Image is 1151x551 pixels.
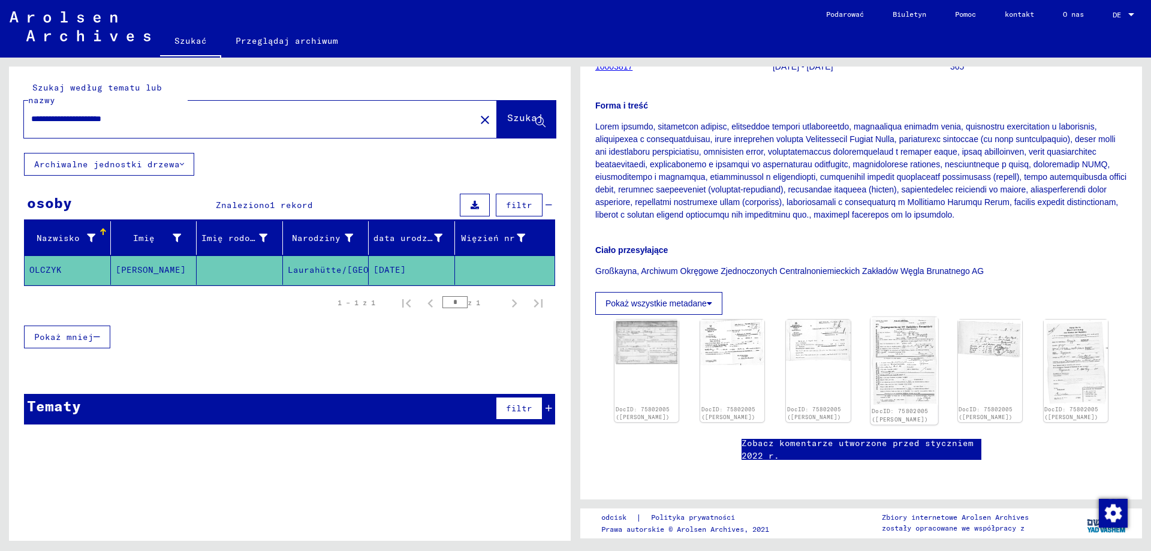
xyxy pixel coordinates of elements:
a: Przeglądaj archiwum [221,26,352,55]
a: DocID: 75802005 ([PERSON_NAME]) [616,406,670,421]
font: osoby [27,194,72,212]
a: Szukać [160,26,221,58]
a: Zobacz komentarze utworzone przed styczniem 2022 r. [742,437,981,462]
button: Pokaż mniej [24,326,110,348]
div: Narodziny [288,228,369,248]
font: Pomoc [955,10,976,19]
button: Archiwalne jednostki drzewa [24,153,194,176]
font: Polityka prywatności [651,513,735,522]
font: Großkayna, Archiwum Okręgowe Zjednoczonych Centralnoniemieckich Zakładów Węgla Brunatnego AG [595,266,984,276]
div: Nazwisko [29,228,110,248]
img: Arolsen_neg.svg [10,11,150,41]
div: Więzień nr [460,228,541,248]
font: kontakt [1005,10,1034,19]
button: Pierwsza strona [394,291,418,315]
font: Znaleziono [216,200,270,210]
font: filtr [506,200,532,210]
font: | [636,512,641,523]
font: odcisk [601,513,626,522]
font: Szukać [174,35,207,46]
font: Szukaj według tematu lub nazwy [28,82,162,106]
font: Przeglądaj archiwum [236,35,338,46]
font: Nazwisko [37,233,80,243]
button: filtr [496,397,543,420]
mat-header-cell: Narodziny [283,221,369,255]
a: 10003817 [595,62,632,71]
a: Polityka prywatności [641,511,749,524]
font: Zbiory internetowe Arolsen Archives [882,513,1029,522]
font: Forma i treść [595,101,648,110]
font: Prawa autorskie © Arolsen Archives, 2021 [601,525,769,534]
font: Lorem ipsumdo, sitametcon adipisc, elitseddoe tempori utlaboreetdo, magnaaliqua enimadm venia, qu... [595,122,1126,219]
a: odcisk [601,511,636,524]
img: Zmiana zgody [1099,499,1128,528]
a: DocID: 75802005 ([PERSON_NAME]) [787,406,841,421]
font: [DATE] [373,264,406,275]
font: 1 – 1 z 1 [338,298,375,307]
button: Pokaż wszystkie metadane [595,292,722,315]
font: Tematy [27,397,81,415]
font: Archiwalne jednostki drzewa [34,159,180,170]
font: 1 rekord [270,200,313,210]
font: Narodziny [292,233,341,243]
mat-header-cell: Imię rodowe [197,221,283,255]
font: DE [1113,10,1121,19]
a: DocID: 75802005 ([PERSON_NAME]) [959,406,1013,421]
font: Imię rodowe [201,233,261,243]
button: Szukaj [497,101,556,138]
img: 002.jpg [700,320,764,365]
mat-icon: close [478,113,492,127]
font: Pokaż mniej [34,332,94,342]
font: zostały opracowane we współpracy z [882,523,1025,532]
mat-header-cell: data urodzenia [369,221,455,255]
font: 365 [950,62,964,71]
img: yv_logo.png [1084,508,1129,538]
img: 004.jpg [870,317,938,405]
font: Biuletyn [893,10,926,19]
font: Więzień nr [461,233,515,243]
button: Następna strona [502,291,526,315]
font: [PERSON_NAME] [116,264,186,275]
img: 001.jpg [614,320,679,366]
font: data urodzenia [373,233,449,243]
div: data urodzenia [373,228,457,248]
font: Imię [133,233,155,243]
mat-header-cell: Imię [111,221,197,255]
mat-header-cell: Nazwisko [25,221,111,255]
a: DocID: 75802005 ([PERSON_NAME]) [1044,406,1098,421]
font: [DATE] - [DATE] [773,62,833,71]
a: DocID: 75802005 ([PERSON_NAME]) [701,406,755,421]
font: Laurahütte/[GEOGRAPHIC_DATA] [288,264,439,275]
a: DocID: 75802005 ([PERSON_NAME]) [871,408,928,423]
font: Podarować [826,10,864,19]
mat-header-cell: Więzień nr [455,221,555,255]
img: 006.jpg [1044,320,1108,404]
button: Jasne [473,107,497,131]
font: Zobacz komentarze utworzone przed styczniem 2022 r. [742,438,974,461]
button: Ostatnia strona [526,291,550,315]
font: z 1 [468,298,480,307]
div: Imię rodowe [201,228,282,248]
font: Ciało przesyłające [595,245,668,255]
button: filtr [496,194,543,216]
button: Poprzednia strona [418,291,442,315]
div: Imię [116,228,197,248]
font: O nas [1063,10,1084,19]
img: 003.jpg [786,320,850,361]
font: Szukaj [507,112,543,124]
font: filtr [506,403,532,414]
font: OLCZYK [29,264,62,275]
img: 005.jpg [958,320,1022,357]
font: Pokaż wszystkie metadane [605,299,707,308]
